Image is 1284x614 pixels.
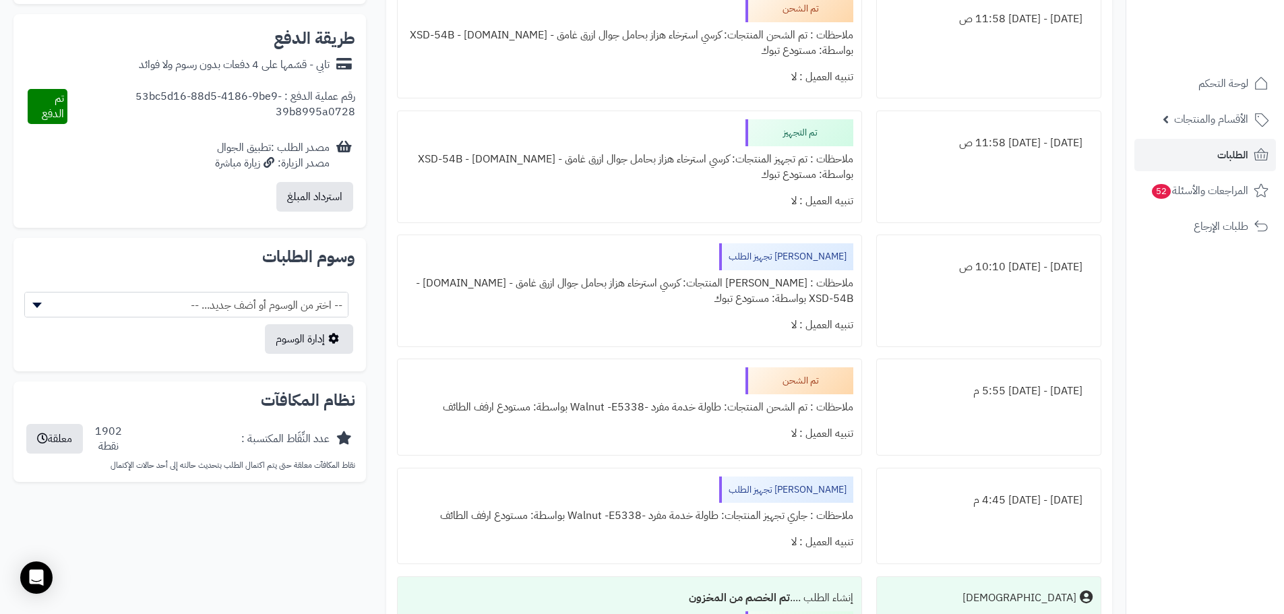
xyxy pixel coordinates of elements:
[406,585,853,611] div: إنشاء الطلب ....
[95,424,122,455] div: 1902
[745,367,853,394] div: تم الشحن
[276,182,353,212] button: استرداد المبلغ
[24,392,355,408] h2: نظام المكافآت
[885,6,1093,32] div: [DATE] - [DATE] 11:58 ص
[1134,67,1276,100] a: لوحة التحكم
[1217,146,1248,164] span: الطلبات
[745,119,853,146] div: تم التجهيز
[719,243,853,270] div: [PERSON_NAME] تجهيز الطلب
[1198,74,1248,93] span: لوحة التحكم
[215,140,330,171] div: مصدر الطلب :تطبيق الجوال
[20,561,53,594] div: Open Intercom Messenger
[1174,110,1248,129] span: الأقسام والمنتجات
[406,22,853,64] div: ملاحظات : تم الشحن المنتجات: كرسي استرخاء هزاز بحامل جوال ازرق غامق - [DOMAIN_NAME] - XSD-54B بوا...
[885,130,1093,156] div: [DATE] - [DATE] 11:58 ص
[406,188,853,214] div: تنبيه العميل : لا
[1134,139,1276,171] a: الطلبات
[962,590,1076,606] div: [DEMOGRAPHIC_DATA]
[1134,175,1276,207] a: المراجعات والأسئلة52
[42,90,64,122] span: تم الدفع
[406,529,853,555] div: تنبيه العميل : لا
[241,431,330,447] div: عدد النِّقَاط المكتسبة :
[26,424,83,454] button: معلقة
[885,254,1093,280] div: [DATE] - [DATE] 10:10 ص
[406,312,853,338] div: تنبيه العميل : لا
[215,156,330,171] div: مصدر الزيارة: زيارة مباشرة
[1152,184,1171,199] span: 52
[139,57,330,73] div: تابي - قسّمها على 4 دفعات بدون رسوم ولا فوائد
[1151,181,1248,200] span: المراجعات والأسئلة
[24,460,355,471] p: نقاط المكافآت معلقة حتى يتم اكتمال الطلب بتحديث حالته إلى أحد حالات الإكتمال
[24,249,355,265] h2: وسوم الطلبات
[406,270,853,312] div: ملاحظات : [PERSON_NAME] المنتجات: كرسي استرخاء هزاز بحامل جوال ازرق غامق - [DOMAIN_NAME] - XSD-54...
[406,64,853,90] div: تنبيه العميل : لا
[274,30,355,47] h2: طريقة الدفع
[1194,217,1248,236] span: طلبات الإرجاع
[406,146,853,188] div: ملاحظات : تم تجهيز المنتجات: كرسي استرخاء هزاز بحامل جوال ازرق غامق - [DOMAIN_NAME] - XSD-54B بوا...
[25,293,348,318] span: -- اختر من الوسوم أو أضف جديد... --
[719,477,853,503] div: [PERSON_NAME] تجهيز الطلب
[689,590,790,606] b: تم الخصم من المخزون
[67,89,355,124] div: رقم عملية الدفع : 53bc5d16-88d5-4186-9be9-39b8995a0728
[95,439,122,454] div: نقطة
[406,503,853,529] div: ملاحظات : جاري تجهيز المنتجات: طاولة خدمة مفرد -Walnut -E5338 بواسطة: مستودع ارفف الطائف
[24,292,348,317] span: -- اختر من الوسوم أو أضف جديد... --
[1134,210,1276,243] a: طلبات الإرجاع
[406,421,853,447] div: تنبيه العميل : لا
[406,394,853,421] div: ملاحظات : تم الشحن المنتجات: طاولة خدمة مفرد -Walnut -E5338 بواسطة: مستودع ارفف الطائف
[885,487,1093,514] div: [DATE] - [DATE] 4:45 م
[265,324,353,354] a: إدارة الوسوم
[885,378,1093,404] div: [DATE] - [DATE] 5:55 م
[1192,36,1271,64] img: logo-2.png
